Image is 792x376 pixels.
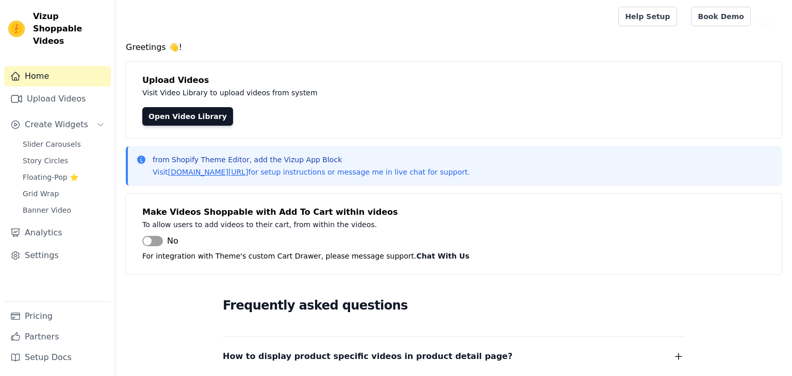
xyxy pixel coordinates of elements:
[223,295,685,316] h2: Frequently asked questions
[126,41,782,54] h4: Greetings 👋!
[142,107,233,126] a: Open Video Library
[153,155,470,165] p: from Shopify Theme Editor, add the Vizup App Block
[16,170,111,184] a: Floating-Pop ⭐
[4,89,111,109] a: Upload Videos
[142,206,765,218] h4: Make Videos Shoppable with Add To Cart within videos
[16,153,111,168] a: Story Circles
[25,118,88,131] span: Create Widgets
[618,7,676,26] a: Help Setup
[16,203,111,217] a: Banner Video
[23,156,68,166] span: Story Circles
[142,218,604,231] p: To allow users to add videos to their cart, from within the videos.
[4,327,111,347] a: Partners
[417,250,470,262] button: Chat With Us
[16,137,111,151] a: Slider Carousels
[142,74,765,87] h4: Upload Videos
[142,250,765,262] p: For integration with Theme's custom Cart Drawer, please message support.
[4,306,111,327] a: Pricing
[16,186,111,201] a: Grid Wrap
[23,172,78,182] span: Floating-Pop ⭐
[23,139,81,149] span: Slider Carousels
[23,189,59,199] span: Grid Wrap
[4,245,111,266] a: Settings
[4,114,111,135] button: Create Widgets
[4,223,111,243] a: Analytics
[168,168,249,176] a: [DOMAIN_NAME][URL]
[153,167,470,177] p: Visit for setup instructions or message me in live chat for support.
[223,349,513,364] span: How to display product specific videos in product detail page?
[223,349,685,364] button: How to display product specific videos in product detail page?
[142,87,604,99] p: Visit Video Library to upload videos from system
[23,205,71,215] span: Banner Video
[4,347,111,368] a: Setup Docs
[142,235,178,247] button: No
[8,21,25,37] img: Vizup
[33,10,107,47] span: Vizup Shoppable Videos
[167,235,178,247] span: No
[4,66,111,87] a: Home
[691,7,751,26] a: Book Demo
